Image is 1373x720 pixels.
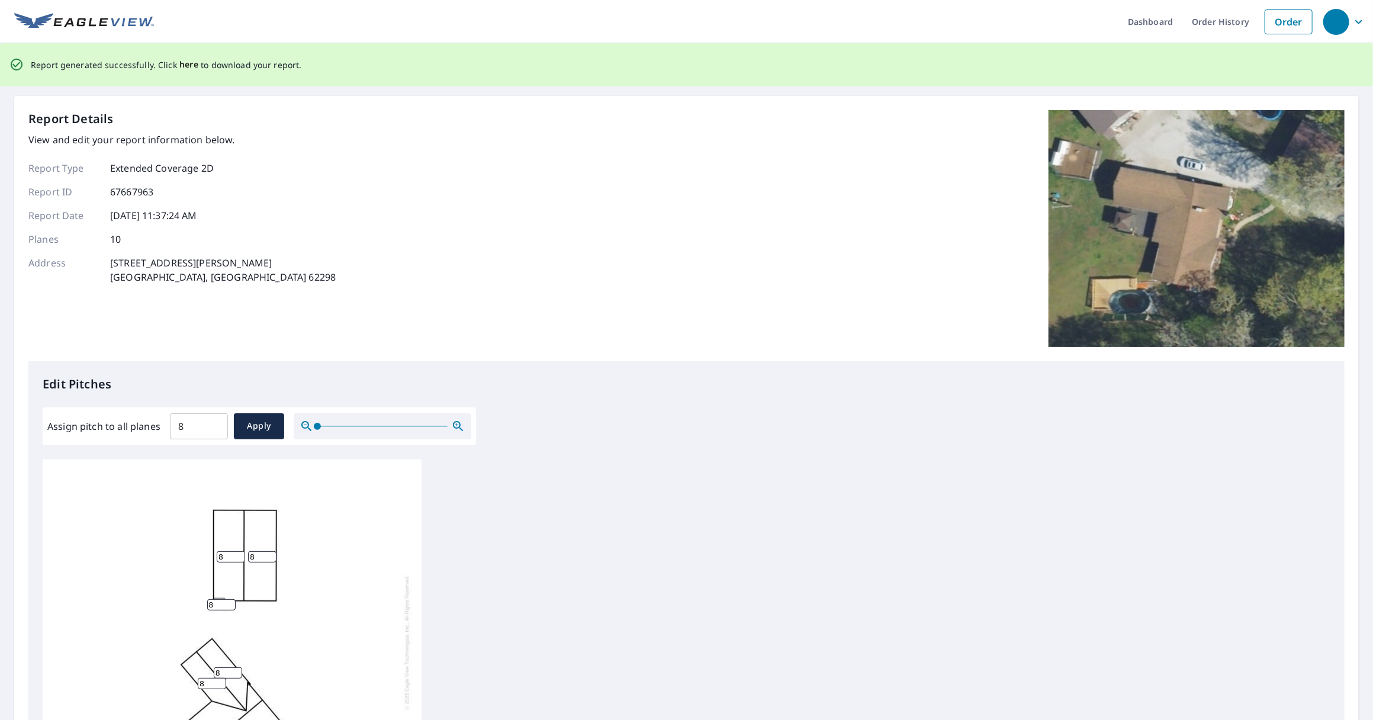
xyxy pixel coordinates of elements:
[110,256,336,284] p: [STREET_ADDRESS][PERSON_NAME] [GEOGRAPHIC_DATA], [GEOGRAPHIC_DATA] 62298
[28,256,99,284] p: Address
[1265,9,1313,34] a: Order
[28,110,114,128] p: Report Details
[234,413,284,439] button: Apply
[14,13,154,31] img: EV Logo
[243,419,275,433] span: Apply
[28,232,99,246] p: Planes
[110,185,153,199] p: 67667963
[179,57,199,72] button: here
[28,208,99,223] p: Report Date
[28,161,99,175] p: Report Type
[47,419,160,433] label: Assign pitch to all planes
[28,133,336,147] p: View and edit your report information below.
[1049,110,1345,347] img: Top image
[110,161,214,175] p: Extended Coverage 2D
[28,185,99,199] p: Report ID
[110,208,197,223] p: [DATE] 11:37:24 AM
[110,232,121,246] p: 10
[170,410,228,443] input: 00.0
[31,57,302,72] p: Report generated successfully. Click to download your report.
[43,375,1330,393] p: Edit Pitches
